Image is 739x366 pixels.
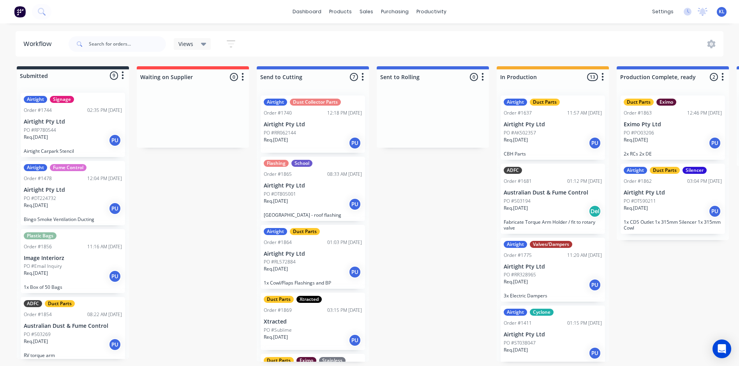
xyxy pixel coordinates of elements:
p: 1x CDS Outlet 1x 315mm Silencer 1x 315mm Cowl [624,219,722,231]
p: Fabricate Torque Arm Holder / fit to rotary valve [504,219,602,231]
p: Req. [DATE] [264,265,288,272]
div: Duct Parts [264,357,294,364]
div: Order #1478 [24,175,52,182]
div: 12:04 PM [DATE] [87,175,122,182]
div: Order #1681 [504,178,532,185]
div: Duct Parts [264,296,294,303]
div: PU [709,205,721,217]
div: AirtightDust Collector PartsOrder #174012:18 PM [DATE]Airtight Pty LtdPO #RR062144Req.[DATE]PU [261,95,365,153]
div: Order #1863 [624,110,652,117]
p: Image Interiorz [24,255,122,262]
div: AirtightDuct PartsOrder #186401:03 PM [DATE]Airtight Pty LtdPO #RL572884Req.[DATE]PU1x Cowl/Flaps... [261,225,365,289]
div: Airtight [504,241,527,248]
div: PU [589,347,601,359]
div: 11:16 AM [DATE] [87,243,122,250]
p: Req. [DATE] [24,134,48,141]
div: Airtight [24,164,47,171]
p: 1x Box of 50 Bags [24,284,122,290]
p: PO #ST038047 [504,339,536,347]
p: Bingo Smoke Ventilation Ducting [24,216,122,222]
div: Order #1744 [24,107,52,114]
p: Airtight Pty Ltd [24,118,122,125]
span: Views [178,40,193,48]
div: Plastic BagsOrder #185611:16 AM [DATE]Image InteriorzPO #Email InquiryReq.[DATE]PU1x Box of 50 Bags [21,229,125,294]
p: Australian Dust & Fume Control [504,189,602,196]
p: Req. [DATE] [264,198,288,205]
p: Req. [DATE] [24,270,48,277]
p: Airtight Pty Ltd [264,251,362,257]
div: Airtight [264,99,287,106]
div: Order #1411 [504,320,532,327]
div: Order #1864 [264,239,292,246]
div: Del [589,205,601,217]
div: Plastic Bags [24,232,56,239]
div: 03:15 PM [DATE] [327,307,362,314]
p: PO #Sublime [264,327,292,334]
p: Airtight Pty Ltd [504,331,602,338]
p: 1x Cowl/Flaps Flashings and BP [264,280,362,286]
div: 12:18 PM [DATE] [327,110,362,117]
p: Airtight Pty Ltd [264,121,362,128]
div: Cyclone [530,309,554,316]
div: PU [349,137,361,149]
div: 01:12 PM [DATE] [567,178,602,185]
div: Order #1856 [24,243,52,250]
p: Req. [DATE] [504,278,528,285]
div: PU [109,134,121,147]
div: Stainless [319,357,346,364]
input: Search for orders... [89,36,166,52]
div: Airtight [624,167,647,174]
div: Duct PartsXtractedOrder #186903:15 PM [DATE]XtractedPO #SublimeReq.[DATE]PU [261,293,365,350]
div: PU [109,202,121,215]
p: Eximo Pty Ltd [624,121,722,128]
p: CBH Parts [504,151,602,157]
p: PO #503194 [504,198,531,205]
div: Xtracted [296,296,322,303]
p: 3x Electric Dampers [504,293,602,299]
div: AirtightSignageOrder #174402:35 PM [DATE]Airtight Pty LtdPO #RP780544Req.[DATE]PUAirtight Carpark... [21,93,125,157]
div: ADFC [24,300,42,307]
p: PO #PO03206 [624,129,654,136]
p: Req. [DATE] [504,347,528,354]
a: dashboard [289,6,325,18]
p: Req. [DATE] [504,205,528,212]
p: PO #AK502357 [504,129,536,136]
p: Airtight Carpark Stencil [24,148,122,154]
div: PU [349,266,361,278]
div: Duct Parts [624,99,654,106]
div: Order #1865 [264,171,292,178]
div: Fume Control [50,164,86,171]
div: PU [109,338,121,351]
div: Airtight [264,228,287,235]
p: PO #503269 [24,331,51,338]
div: Airtight [504,99,527,106]
p: 2x RCs 2x DE [624,151,722,157]
div: Duct Parts [45,300,75,307]
p: PO #RR062144 [264,129,296,136]
div: School [291,160,312,167]
div: PU [349,198,361,210]
p: [GEOGRAPHIC_DATA] - roof flashing [264,212,362,218]
div: 01:03 PM [DATE] [327,239,362,246]
div: Flashing [264,160,289,167]
div: ADFC [504,167,522,174]
p: PO #Email Inquiry [24,263,62,270]
p: Req. [DATE] [24,202,48,209]
p: PO #DT590211 [624,198,656,205]
div: Signage [50,96,74,103]
div: Order #1854 [24,311,52,318]
p: Req. [DATE] [504,136,528,143]
div: Open Intercom Messenger [713,339,731,358]
div: 01:15 PM [DATE] [567,320,602,327]
div: AirtightDuct PartsOrder #163711:57 AM [DATE]Airtight Pty LtdPO #AK502357Req.[DATE]PUCBH Parts [501,95,605,160]
div: Airtight [24,96,47,103]
p: Xtracted [264,318,362,325]
div: 11:57 AM [DATE] [567,110,602,117]
div: Order #1862 [624,178,652,185]
div: AirtightFume ControlOrder #147812:04 PM [DATE]Airtight Pty LtdPO #DT224732Req.[DATE]PUBingo Smoke... [21,161,125,225]
div: ADFCOrder #168101:12 PM [DATE]Australian Dust & Fume ControlPO #503194Req.[DATE]DelFabricate Torq... [501,164,605,234]
div: 08:33 AM [DATE] [327,171,362,178]
div: AirtightDuct PartsSilencerOrder #186203:04 PM [DATE]Airtight Pty LtdPO #DT590211Req.[DATE]PU1x CD... [621,164,725,234]
p: Req. [DATE] [264,334,288,341]
div: PU [349,334,361,347]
